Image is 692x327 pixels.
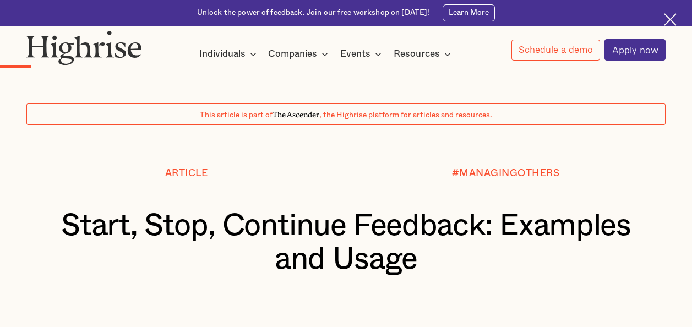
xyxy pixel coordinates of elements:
div: Individuals [199,47,260,61]
div: Resources [394,47,454,61]
span: The Ascender [273,108,319,117]
div: Companies [268,47,317,61]
img: Cross icon [664,13,677,26]
div: Individuals [199,47,246,61]
a: Schedule a demo [511,40,601,61]
div: Companies [268,47,331,61]
h1: Start, Stop, Continue Feedback: Examples and Usage [53,209,639,277]
a: Apply now [604,39,666,61]
a: Learn More [443,4,495,21]
span: , the Highrise platform for articles and resources. [319,111,492,119]
div: #MANAGINGOTHERS [452,168,560,178]
div: Unlock the power of feedback. Join our free workshop on [DATE]! [197,8,430,18]
div: Events [340,47,385,61]
img: Highrise logo [26,30,142,65]
div: Events [340,47,370,61]
span: This article is part of [200,111,273,119]
div: Article [165,168,208,178]
div: Resources [394,47,440,61]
